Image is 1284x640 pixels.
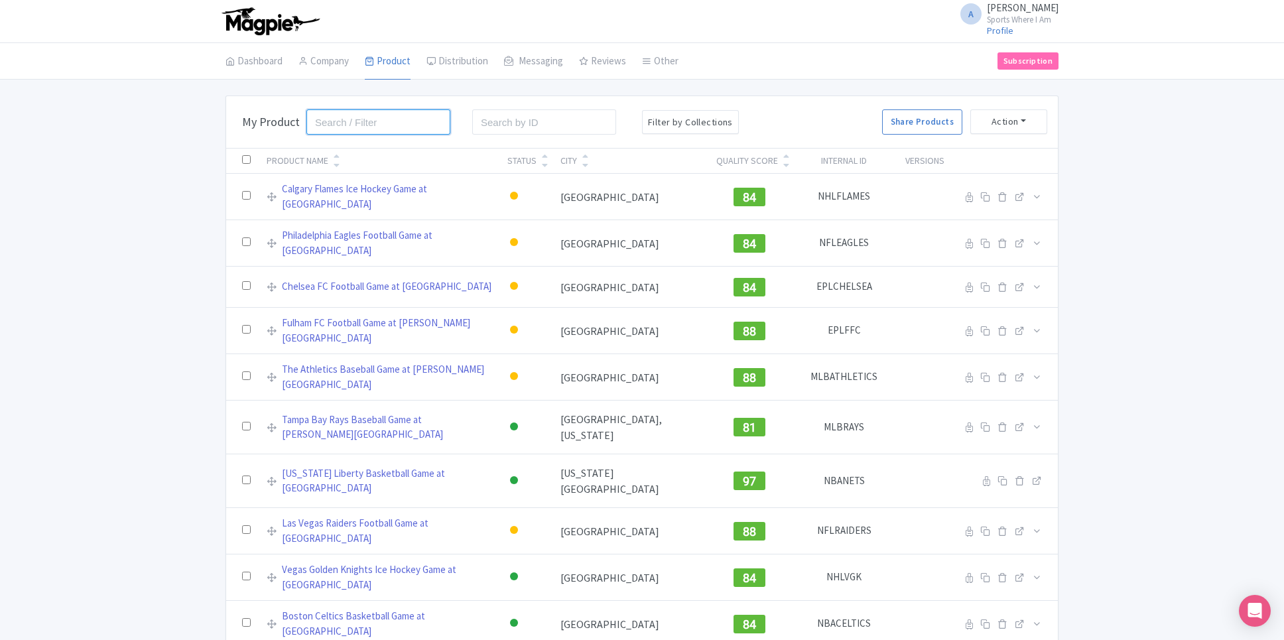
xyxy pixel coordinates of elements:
[642,110,739,135] button: Filter by Collections
[734,419,765,432] a: 81
[426,43,488,80] a: Distribution
[716,154,778,168] div: Quality Score
[219,7,322,36] img: logo-ab69f6fb50320c5b225c76a69d11143b.png
[472,109,616,135] input: Search by ID
[734,235,765,248] a: 84
[282,316,491,346] a: Fulham FC Football Game at [PERSON_NAME][GEOGRAPHIC_DATA]
[791,220,897,267] td: NFLEAGLES
[282,279,491,294] a: Chelsea FC Football Game at [GEOGRAPHIC_DATA]
[743,237,757,251] span: 84
[282,562,491,592] a: Vegas Golden Knights Ice Hockey Game at [GEOGRAPHIC_DATA]
[743,324,757,338] span: 88
[507,367,521,387] div: Building
[743,571,757,585] span: 84
[365,43,411,80] a: Product
[507,614,521,633] div: Active
[552,508,708,554] td: [GEOGRAPHIC_DATA]
[560,154,577,168] div: City
[734,322,765,336] a: 88
[282,609,491,639] a: Boston Celtics Basketball Game at [GEOGRAPHIC_DATA]
[282,413,491,442] a: Tampa Bay Rays Baseball Game at [PERSON_NAME][GEOGRAPHIC_DATA]
[282,228,491,258] a: Philadelphia Eagles Football Game at [GEOGRAPHIC_DATA]
[897,149,952,174] th: Versions
[552,401,708,454] td: [GEOGRAPHIC_DATA], [US_STATE]
[960,3,982,25] span: A
[734,279,765,292] a: 84
[507,418,521,437] div: Active
[507,233,521,253] div: Building
[743,617,757,631] span: 84
[282,182,491,212] a: Calgary Flames Ice Hockey Game at [GEOGRAPHIC_DATA]
[507,321,521,340] div: Building
[743,420,757,434] span: 81
[791,354,897,401] td: MLBATHLETICS
[791,308,897,354] td: EPLFFC
[507,277,521,296] div: Building
[734,188,765,202] a: 84
[791,508,897,554] td: NFLRAIDERS
[504,43,563,80] a: Messaging
[1239,595,1271,627] div: Open Intercom Messenger
[743,474,757,488] span: 97
[987,15,1059,24] small: Sports Where I Am
[734,523,765,536] a: 88
[552,267,708,308] td: [GEOGRAPHIC_DATA]
[791,554,897,601] td: NHLVGK
[987,1,1059,14] span: [PERSON_NAME]
[791,454,897,508] td: NBANETS
[552,554,708,601] td: [GEOGRAPHIC_DATA]
[282,362,491,392] a: The Athletics Baseball Game at [PERSON_NAME][GEOGRAPHIC_DATA]
[298,43,349,80] a: Company
[306,109,450,135] input: Search / Filter
[734,615,765,629] a: 84
[791,401,897,454] td: MLBRAYS
[791,149,897,174] th: Internal ID
[507,187,521,206] div: Building
[970,109,1047,134] button: Action
[225,43,283,80] a: Dashboard
[743,281,757,294] span: 84
[952,3,1059,24] a: A [PERSON_NAME] Sports Where I Am
[743,525,757,539] span: 88
[579,43,626,80] a: Reviews
[552,354,708,401] td: [GEOGRAPHIC_DATA]
[552,220,708,267] td: [GEOGRAPHIC_DATA]
[882,109,962,135] a: Share Products
[734,569,765,582] a: 84
[552,174,708,220] td: [GEOGRAPHIC_DATA]
[791,174,897,220] td: NHLFLAMES
[507,154,537,168] div: Status
[552,454,708,508] td: [US_STATE][GEOGRAPHIC_DATA]
[282,466,491,496] a: [US_STATE] Liberty Basketball Game at [GEOGRAPHIC_DATA]
[552,308,708,354] td: [GEOGRAPHIC_DATA]
[642,43,678,80] a: Other
[507,521,521,541] div: Building
[743,190,757,204] span: 84
[743,371,757,385] span: 88
[987,25,1013,36] a: Profile
[282,516,491,546] a: Las Vegas Raiders Football Game at [GEOGRAPHIC_DATA]
[507,472,521,491] div: Active
[507,568,521,587] div: Active
[734,369,765,382] a: 88
[734,473,765,486] a: 97
[242,115,300,129] h3: My Product
[267,154,328,168] div: Product Name
[997,52,1059,70] a: Subscription
[791,267,897,308] td: EPLCHELSEA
